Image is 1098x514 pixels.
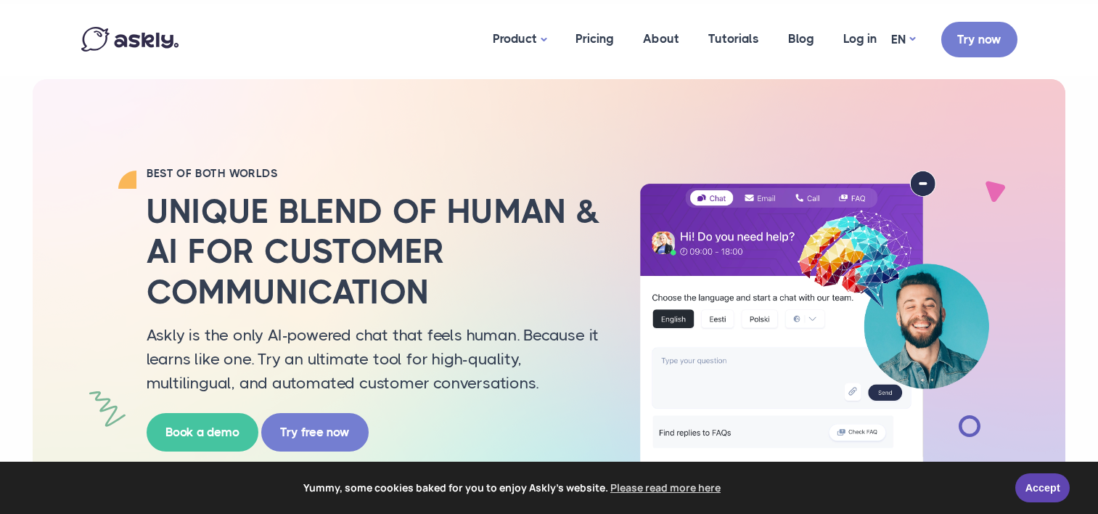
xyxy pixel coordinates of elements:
a: About [628,4,694,74]
a: Try now [941,22,1017,57]
h2: BEST OF BOTH WORLDS [147,166,604,181]
a: Log in [829,4,891,74]
img: Askly [81,27,179,52]
a: Accept [1015,473,1070,502]
a: learn more about cookies [608,477,723,499]
p: Askly is the only AI-powered chat that feels human. Because it learns like one. Try an ultimate t... [147,323,604,395]
a: Product [478,4,561,76]
img: AI multilingual chat [626,171,1003,484]
a: Book a demo [147,413,258,452]
a: Try free now [261,413,369,452]
span: Yummy, some cookies baked for you to enjoy Askly's website. [21,477,1005,499]
a: Blog [774,4,829,74]
a: Tutorials [694,4,774,74]
a: Pricing [561,4,628,74]
a: EN [891,29,915,50]
h2: Unique blend of human & AI for customer communication [147,192,604,312]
